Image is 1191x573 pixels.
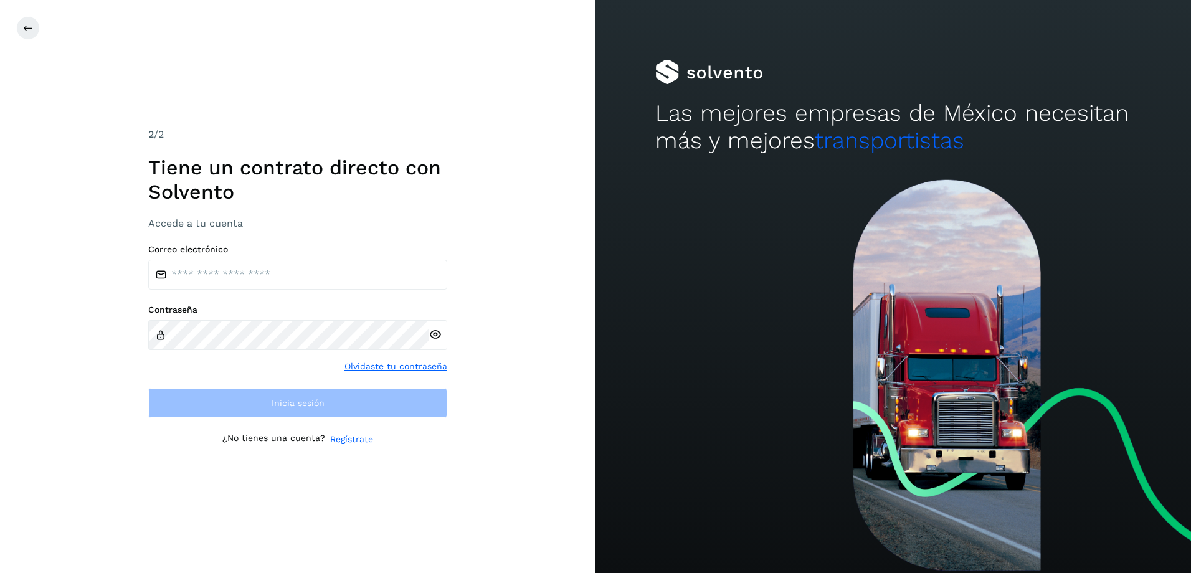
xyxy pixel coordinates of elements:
label: Contraseña [148,305,447,315]
h1: Tiene un contrato directo con Solvento [148,156,447,204]
label: Correo electrónico [148,244,447,255]
a: Olvidaste tu contraseña [344,360,447,373]
span: transportistas [815,127,964,154]
h2: Las mejores empresas de México necesitan más y mejores [655,100,1132,155]
button: Inicia sesión [148,388,447,418]
span: 2 [148,128,154,140]
span: Inicia sesión [272,399,325,407]
p: ¿No tienes una cuenta? [222,433,325,446]
div: /2 [148,127,447,142]
h3: Accede a tu cuenta [148,217,447,229]
a: Regístrate [330,433,373,446]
